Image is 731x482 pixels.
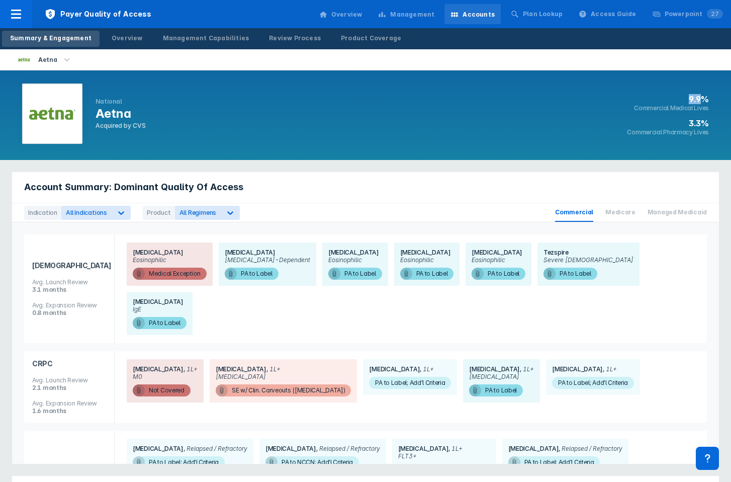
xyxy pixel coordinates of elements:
[696,447,719,470] div: Contact Support
[472,256,505,264] span: Eosinophilic
[225,249,276,256] span: [MEDICAL_DATA]
[555,203,593,222] span: Commercial
[225,268,279,280] span: PA to Label
[112,34,143,43] div: Overview
[603,365,617,373] span: 1L+
[333,31,409,47] a: Product Coverage
[316,445,380,452] span: Relapsed / Refractory
[184,445,247,452] span: Relapsed / Refractory
[104,31,151,47] a: Overview
[29,108,75,119] img: aetna.png
[627,128,709,136] h4: Commercial Pharmacy Lives
[66,209,107,216] span: All Indications
[32,301,106,309] div: Avg. Expansion Review
[448,445,463,452] span: 1L+
[225,256,310,264] span: [MEDICAL_DATA]-Dependent
[184,365,198,373] span: 1L+
[32,309,106,316] div: 0.8 months
[32,399,106,407] div: Avg. Expansion Review
[96,98,146,106] div: National
[133,317,187,329] span: PA to Label
[372,4,440,24] a: Management
[543,268,597,280] span: PA to Label
[627,118,709,128] h3: 3.3%
[559,445,622,452] span: Relapsed / Refractory
[133,256,166,264] span: Eosinophilic
[627,104,709,112] h4: Commercial Medical Lives
[34,53,61,67] div: Aetna
[341,34,401,43] div: Product Coverage
[133,373,142,380] span: M0
[508,456,600,468] span: PA to Label; Add'l Criteria
[444,4,501,24] a: Accounts
[155,31,257,47] a: Management Capabilities
[472,268,525,280] span: PA to Label
[266,365,281,373] span: 1L+
[261,31,329,47] a: Review Process
[96,106,146,122] h1: Aetna
[133,268,207,280] span: Medical Exception
[627,94,709,104] h3: 9.9%
[179,209,217,216] span: All Regimens
[133,365,184,373] span: [MEDICAL_DATA]
[96,122,146,130] h4: Acquired by CVS
[398,445,449,452] span: [MEDICAL_DATA]
[18,58,30,61] img: aetna
[6,49,84,70] button: Aetna
[216,365,266,373] span: [MEDICAL_DATA]
[472,249,522,256] span: [MEDICAL_DATA]
[32,253,106,278] span: [DEMOGRAPHIC_DATA]
[508,445,559,452] span: [MEDICAL_DATA]
[32,376,106,384] div: Avg. Launch Review
[32,286,106,293] div: 3.1 months
[24,206,61,220] div: Indication
[591,10,636,19] div: Access Guide
[523,10,563,19] div: Plan Lookup
[400,249,451,256] span: [MEDICAL_DATA]
[665,10,723,19] div: Powerpoint
[369,365,420,373] span: [MEDICAL_DATA]
[133,445,184,452] span: [MEDICAL_DATA]
[328,256,362,264] span: Eosinophilic
[369,377,451,389] span: PA to Label; Add'l Criteria
[265,456,359,468] span: PA to NCCN; Add'l Criteria
[400,256,434,264] span: Eosinophilic
[469,384,523,396] span: PA to Label
[420,365,434,373] span: 1L+
[552,365,603,373] span: [MEDICAL_DATA]
[133,384,191,396] span: Not Covered
[32,407,106,415] div: 1.6 months
[605,203,635,222] span: Medicare
[469,373,519,380] span: [MEDICAL_DATA]
[265,445,316,452] span: [MEDICAL_DATA]
[133,456,225,468] span: PA to Label; Add'l Criteria
[463,10,495,19] div: Accounts
[552,377,634,389] span: PA to Label; Add'l Criteria
[163,34,249,43] div: Management Capabilities
[133,298,184,305] span: [MEDICAL_DATA]
[24,181,243,193] span: Account Summary: Dominant Quality Of Access
[216,373,266,380] span: [MEDICAL_DATA]
[398,452,417,460] span: FLT3+
[328,249,379,256] span: [MEDICAL_DATA]
[32,384,106,391] div: 2.1 months
[390,10,434,19] div: Management
[2,31,100,47] a: Summary & Engagement
[216,384,351,396] span: SE w/ Clin. Carveouts ([MEDICAL_DATA])
[400,268,454,280] span: PA to Label
[543,249,569,256] span: Tezspire
[133,249,184,256] span: [MEDICAL_DATA]
[269,34,321,43] div: Review Process
[707,9,723,19] span: 27
[469,365,520,373] span: [MEDICAL_DATA]
[32,351,106,376] span: CRPC
[313,4,369,24] a: Overview
[133,305,141,313] span: IgE
[520,365,534,373] span: 1L+
[10,34,92,43] div: Summary & Engagement
[143,206,175,220] div: Product
[32,278,106,286] div: Avg. Launch Review
[328,268,382,280] span: PA to Label
[648,203,707,222] span: Managed Medicaid
[331,10,362,19] div: Overview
